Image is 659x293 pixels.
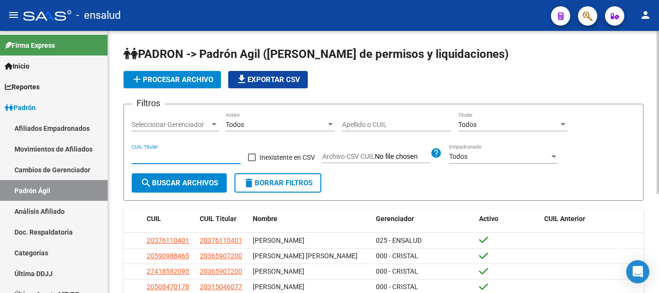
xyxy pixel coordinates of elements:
span: 20508470178 [147,283,189,291]
datatable-header-cell: CUIL [143,209,196,229]
span: [PERSON_NAME] [253,267,304,275]
span: Buscar Archivos [140,179,218,187]
input: Archivo CSV CUIL [375,153,430,161]
span: [PERSON_NAME] [253,237,304,244]
span: CUIL [147,215,161,223]
datatable-header-cell: Gerenciador [372,209,476,229]
span: Seleccionar Gerenciador [132,121,210,129]
span: - ensalud [76,5,121,26]
span: 000 - CRISTAL [376,283,418,291]
span: 20376110401 [200,237,242,244]
span: Exportar CSV [236,75,300,84]
button: Exportar CSV [228,71,308,88]
span: Inexistente en CSV [260,152,315,163]
button: Borrar Filtros [234,173,321,193]
span: 20365907200 [200,267,242,275]
mat-icon: file_download [236,73,247,85]
span: Procesar archivo [131,75,213,84]
span: Borrar Filtros [243,179,313,187]
span: 000 - CRISTAL [376,252,418,260]
datatable-header-cell: CUIL Titular [196,209,249,229]
span: CUIL Titular [200,215,236,223]
div: Open Intercom Messenger [626,260,649,283]
span: Activo [479,215,498,223]
span: 20590988465 [147,252,189,260]
span: CUIL Anterior [544,215,585,223]
span: Reportes [5,82,40,92]
span: Gerenciador [376,215,414,223]
span: 000 - CRISTAL [376,267,418,275]
mat-icon: menu [8,9,19,21]
span: Nombre [253,215,277,223]
datatable-header-cell: Activo [475,209,540,229]
span: Todos [449,153,467,160]
span: Archivo CSV CUIL [322,153,375,160]
mat-icon: search [140,177,152,189]
span: Firma Express [5,40,55,51]
mat-icon: person [640,9,651,21]
span: 20315046077 [200,283,242,291]
span: Inicio [5,61,29,71]
span: Padrón [5,102,36,113]
span: 27418582095 [147,267,189,275]
span: PADRON -> Padrón Agil ([PERSON_NAME] de permisos y liquidaciones) [124,47,508,61]
span: Todos [226,121,244,128]
mat-icon: add [131,73,143,85]
span: [PERSON_NAME] [253,283,304,291]
mat-icon: delete [243,177,255,189]
span: Todos [458,121,477,128]
mat-icon: help [430,147,442,159]
datatable-header-cell: CUIL Anterior [540,209,644,229]
button: Procesar archivo [124,71,221,88]
span: 025 - ENSALUD [376,237,422,244]
datatable-header-cell: Nombre [249,209,372,229]
span: [PERSON_NAME] [PERSON_NAME] [253,252,357,260]
span: 20365907200 [200,252,242,260]
h3: Filtros [132,97,165,110]
button: Buscar Archivos [132,173,227,193]
span: 20376110401 [147,237,189,244]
